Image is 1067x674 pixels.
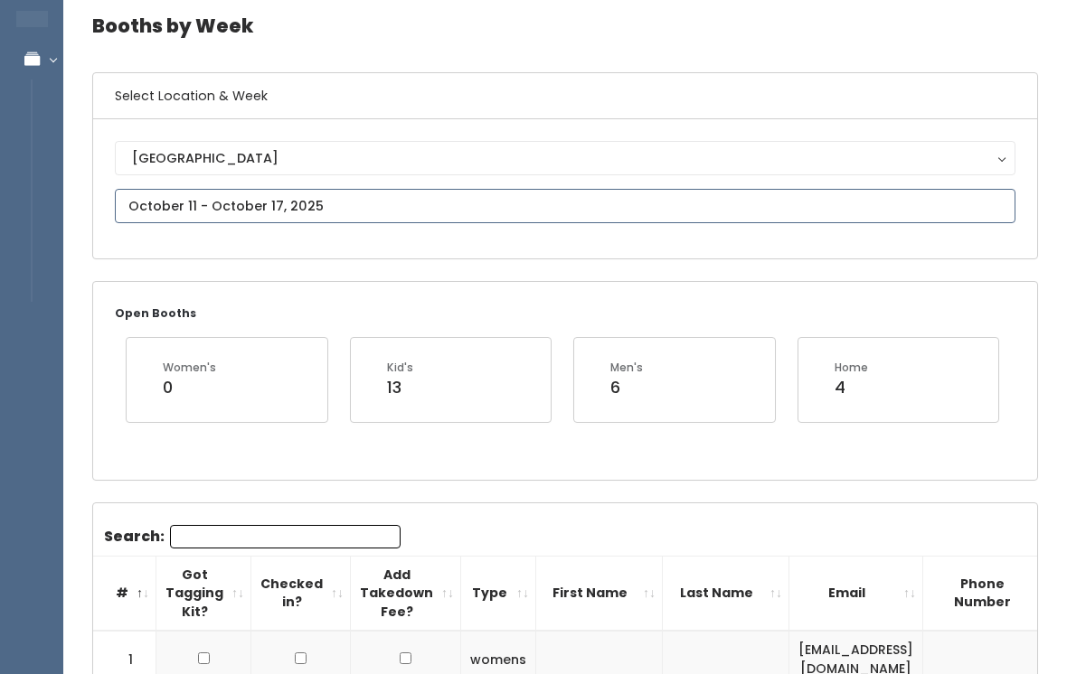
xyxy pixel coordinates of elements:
button: [GEOGRAPHIC_DATA] [115,142,1015,176]
div: 6 [610,377,643,400]
th: Type: activate to sort column ascending [461,557,536,632]
th: Checked in?: activate to sort column ascending [251,557,351,632]
h6: Select Location & Week [93,74,1037,120]
div: [GEOGRAPHIC_DATA] [132,149,998,169]
div: Kid's [387,360,413,377]
th: Email: activate to sort column ascending [789,557,923,632]
th: Add Takedown Fee?: activate to sort column ascending [351,557,461,632]
div: 4 [835,377,868,400]
th: Phone Number: activate to sort column ascending [923,557,1060,632]
div: 13 [387,377,413,400]
label: Search: [104,526,401,549]
th: First Name: activate to sort column ascending [536,557,663,632]
div: 0 [163,377,216,400]
input: Search: [170,526,401,549]
div: Home [835,360,868,377]
div: Women's [163,360,216,377]
th: #: activate to sort column descending [93,557,156,632]
h4: Booths by Week [92,2,1038,51]
th: Last Name: activate to sort column ascending [663,557,789,632]
th: Got Tagging Kit?: activate to sort column ascending [156,557,251,632]
input: October 11 - October 17, 2025 [115,190,1015,224]
small: Open Booths [115,306,196,322]
div: Men's [610,360,643,377]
